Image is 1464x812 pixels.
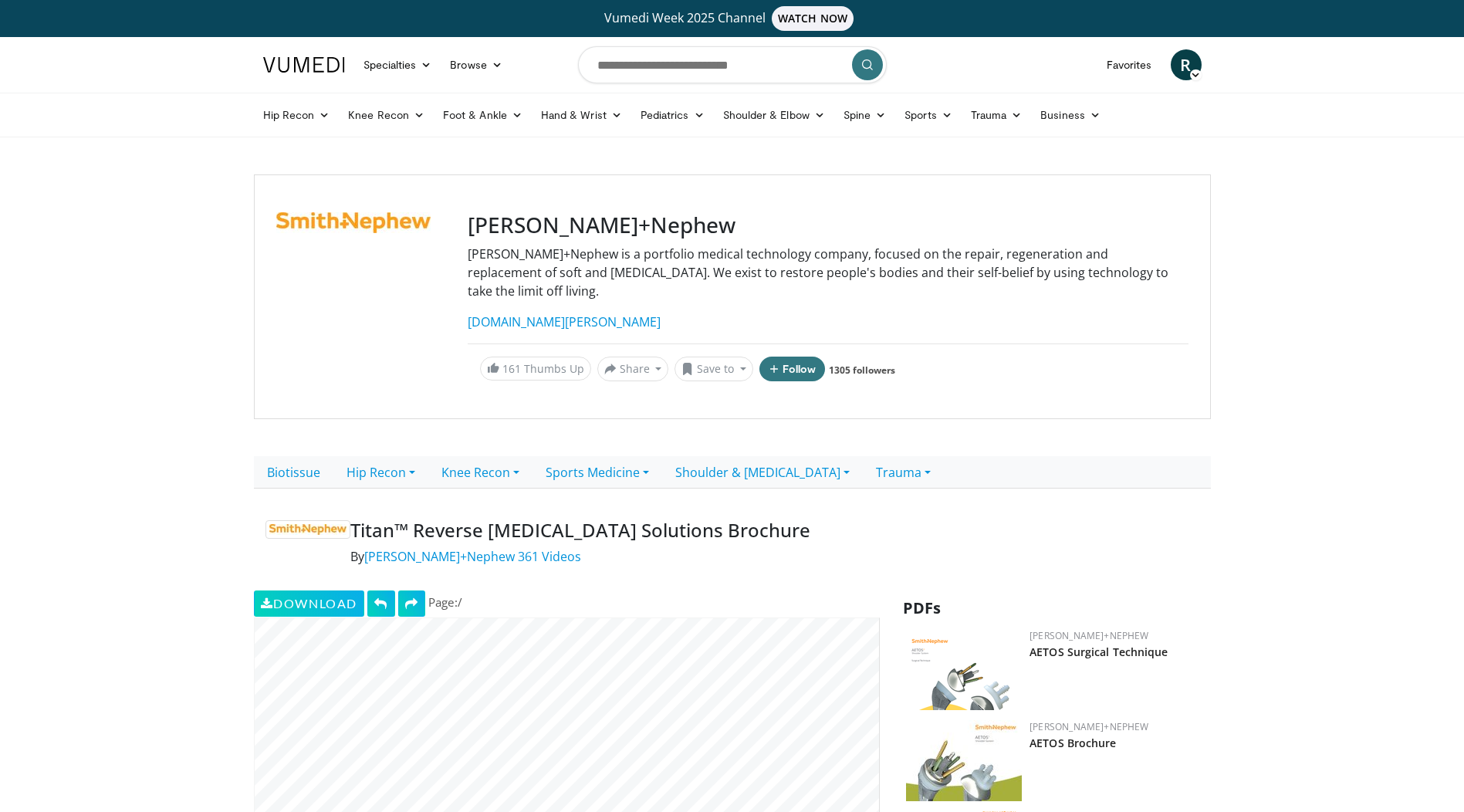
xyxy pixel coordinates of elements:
a: [DOMAIN_NAME][PERSON_NAME] [468,313,661,330]
img: 15f07cb0-c057-4fb4-a6ad-fead5f3926d8.png.150x105_q85_crop-smart_upscale.png [906,629,1022,710]
input: Search topics, interventions [578,46,887,83]
a: AETOS Brochure [1030,736,1116,750]
a: Shoulder & Elbow [714,100,834,130]
span: Page: / [428,595,462,611]
a: [PERSON_NAME]+Nephew [364,548,515,565]
img: ef70d711-8314-40b3-a040-c6a1bfed21a0.jpg.150x105_q85_crop-smart_upscale.jpg [906,720,1022,801]
span: WATCH NOW [772,6,854,31]
a: Vumedi Week 2025 ChannelWATCH NOW [265,6,1199,31]
a: R [1171,49,1202,80]
a: Shoulder & [MEDICAL_DATA] [662,456,863,489]
a: Hip Recon [254,100,340,130]
a: 361 Videos [518,548,581,565]
a: 161 Thumbs Up [480,357,591,381]
img: VuMedi Logo [263,57,345,73]
a: Browse [441,49,512,80]
a: Sports Medicine [533,456,662,489]
a: Knee Recon [428,456,533,489]
a: Trauma [863,456,944,489]
span: 161 [502,361,521,376]
a: Favorites [1097,49,1161,80]
a: Pediatrics [631,100,714,130]
a: Foot & Ankle [434,100,532,130]
button: Save to [675,357,753,381]
a: AETOS Surgical Technique [1030,645,1168,659]
a: Knee Recon [339,100,434,130]
a: 1305 followers [829,364,895,377]
a: Download [254,590,364,617]
a: Biotissue [254,456,333,489]
button: Share [597,357,669,381]
span: PDFs [903,597,941,618]
a: Sports [895,100,962,130]
a: Specialties [354,49,441,80]
a: Hip Recon [333,456,428,489]
a: Hand & Wrist [532,100,631,130]
h3: [PERSON_NAME]+Nephew [468,212,1188,239]
a: Trauma [962,100,1032,130]
p: By [350,547,1199,566]
a: [PERSON_NAME]+Nephew [1030,720,1148,733]
a: Business [1031,100,1110,130]
p: [PERSON_NAME]+Nephew is a portfolio medical technology company, focused on the repair, regenerati... [468,245,1188,300]
a: Spine [834,100,895,130]
h4: Titan™ Reverse [MEDICAL_DATA] Solutions Brochure [350,519,1199,542]
button: Follow [759,357,826,381]
a: [PERSON_NAME]+Nephew [1030,629,1148,642]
